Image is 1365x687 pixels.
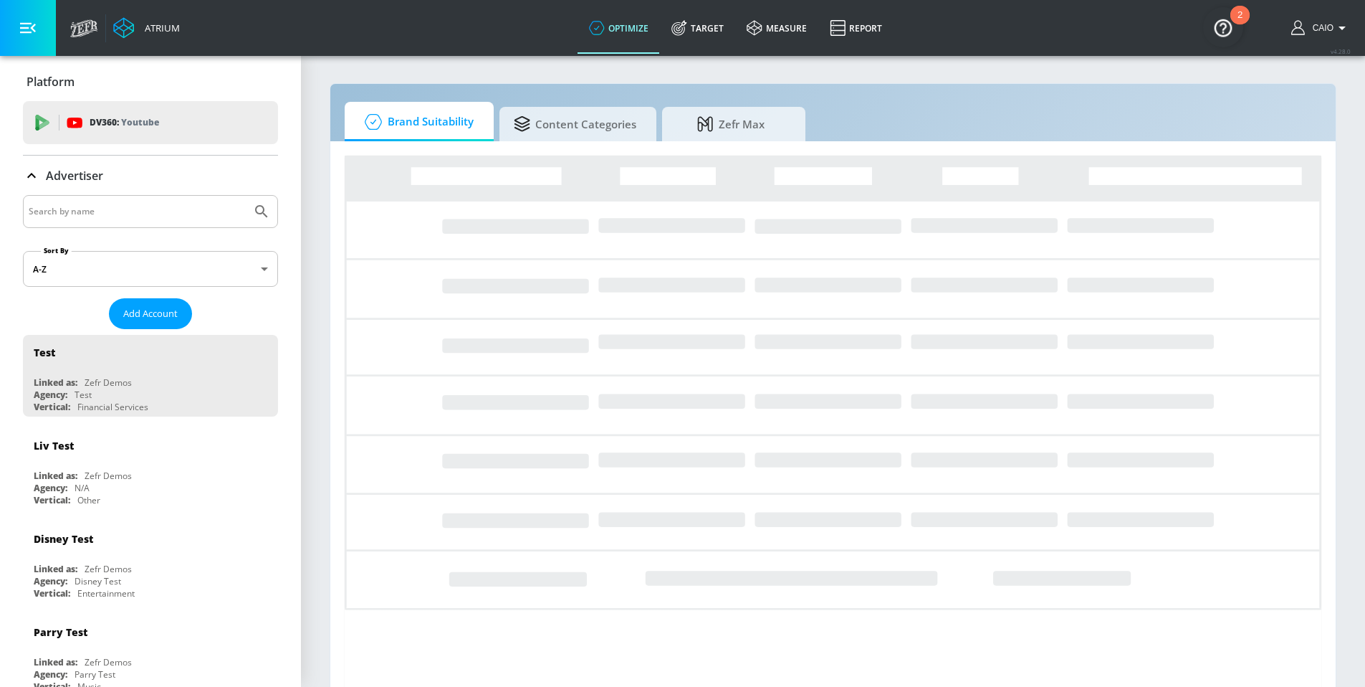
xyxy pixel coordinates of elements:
div: 2 [1237,15,1242,34]
div: Test [75,389,92,401]
div: DV360: Youtube [23,101,278,144]
div: Liv Test [34,439,74,453]
div: Disney TestLinked as:Zefr DemosAgency:Disney TestVertical:Entertainment [23,521,278,603]
p: DV360: [90,115,159,131]
div: Zefr Demos [85,656,132,668]
a: Target [660,2,735,54]
div: Liv TestLinked as:Zefr DemosAgency:N/AVertical:Other [23,428,278,510]
div: Test [34,346,55,359]
div: TestLinked as:Zefr DemosAgency:TestVertical:Financial Services [23,335,278,417]
button: Open Resource Center, 2 new notifications [1203,7,1243,47]
div: Vertical: [34,587,70,600]
div: Platform [23,62,278,102]
div: Linked as: [34,656,77,668]
div: Linked as: [34,376,77,389]
div: A-Z [23,251,278,287]
a: Atrium [113,17,180,39]
div: Atrium [139,22,180,34]
div: Agency: [34,575,67,587]
div: Other [77,494,100,506]
span: Zefr Max [676,107,785,141]
div: Parry Test [34,625,87,639]
div: Financial Services [77,401,148,413]
div: Parry Test [75,668,115,681]
button: Add Account [109,298,192,329]
div: Vertical: [34,401,70,413]
div: Agency: [34,482,67,494]
div: Linked as: [34,563,77,575]
label: Sort By [41,246,72,255]
div: Disney Test [75,575,121,587]
span: Add Account [123,305,178,322]
div: Agency: [34,668,67,681]
p: Advertiser [46,168,103,184]
div: Vertical: [34,494,70,506]
div: Advertiser [23,156,278,196]
span: Brand Suitability [359,105,474,139]
div: Disney Test [34,532,93,546]
div: Linked as: [34,470,77,482]
a: optimize [578,2,660,54]
span: login as: caio.bulgarelli@zefr.com [1307,23,1333,33]
div: N/A [75,482,90,494]
a: measure [735,2,818,54]
div: Zefr Demos [85,470,132,482]
p: Youtube [121,115,159,130]
input: Search by name [29,202,246,221]
div: Zefr Demos [85,563,132,575]
button: Caio [1291,19,1351,37]
span: v 4.28.0 [1331,47,1351,55]
span: Content Categories [514,107,636,141]
p: Platform [27,74,75,90]
div: Zefr Demos [85,376,132,389]
div: Agency: [34,389,67,401]
a: Report [818,2,894,54]
div: Entertainment [77,587,135,600]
